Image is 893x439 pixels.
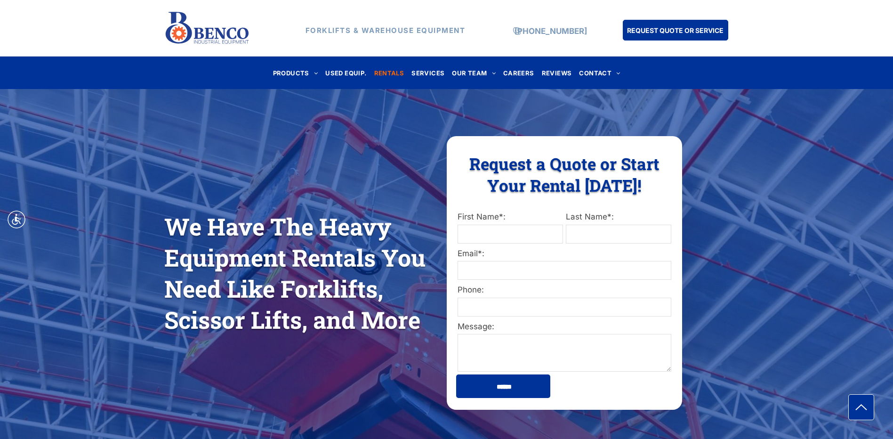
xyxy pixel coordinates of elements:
a: REQUEST QUOTE OR SERVICE [623,20,728,41]
label: Message: [458,321,671,333]
strong: FORKLIFTS & WAREHOUSE EQUIPMENT [306,26,466,35]
a: CONTACT [575,66,624,79]
label: Last Name*: [566,211,671,223]
a: [PHONE_NUMBER] [515,26,587,36]
a: USED EQUIP. [322,66,370,79]
a: OUR TEAM [448,66,499,79]
span: We Have The Heavy Equipment Rentals You Need Like Forklifts, Scissor Lifts, and More [164,211,426,335]
label: Phone: [458,284,671,296]
a: CAREERS [499,66,538,79]
a: RENTALS [370,66,408,79]
a: PRODUCTS [269,66,322,79]
label: First Name*: [458,211,563,223]
span: REQUEST QUOTE OR SERVICE [627,22,724,39]
span: Request a Quote or Start Your Rental [DATE]! [469,153,660,196]
label: Email*: [458,248,671,260]
a: SERVICES [408,66,448,79]
a: REVIEWS [538,66,576,79]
